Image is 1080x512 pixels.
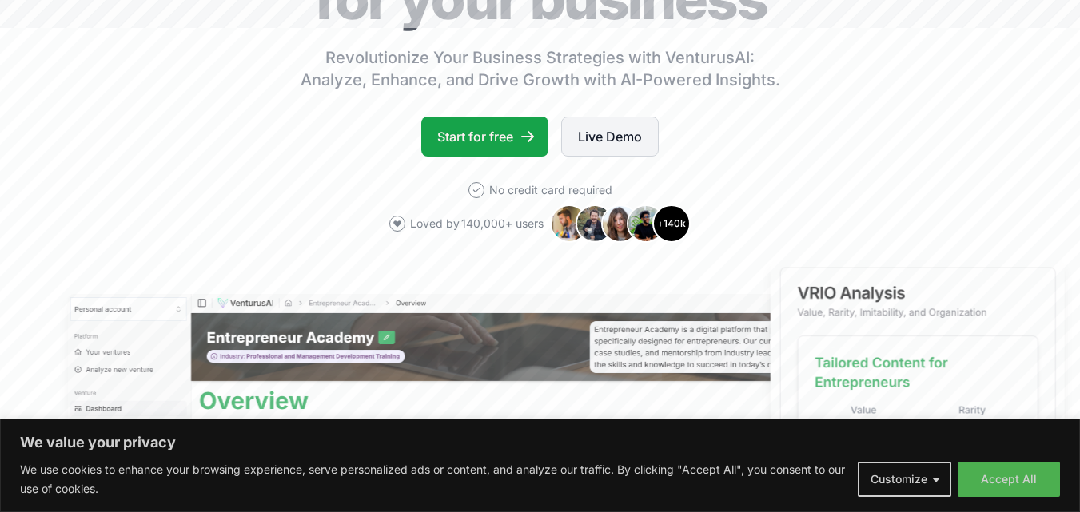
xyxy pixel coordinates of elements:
p: We use cookies to enhance your browsing experience, serve personalized ads or content, and analyz... [20,460,846,498]
img: Avatar 2 [576,204,614,243]
img: Avatar 3 [601,204,640,243]
button: Accept All [958,462,1060,497]
img: Avatar 4 [627,204,665,243]
p: We value your privacy [20,433,1060,452]
a: Live Demo [561,117,659,157]
a: Start for free [421,117,548,157]
button: Customize [858,462,951,497]
img: Avatar 1 [550,204,588,243]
